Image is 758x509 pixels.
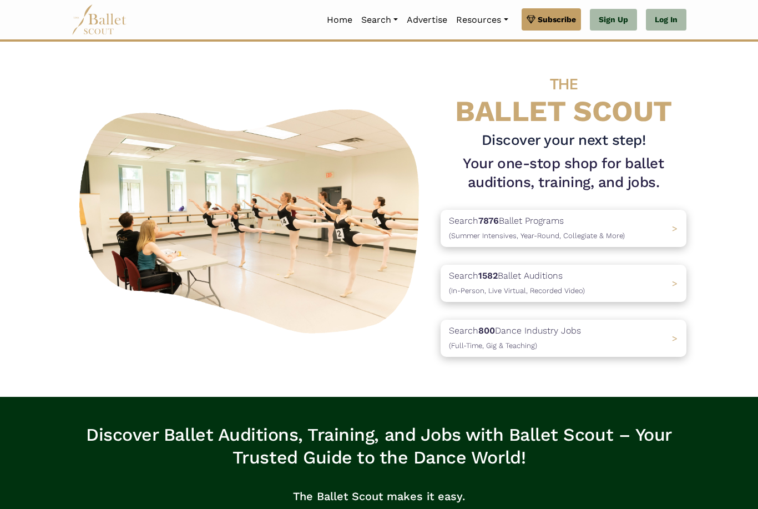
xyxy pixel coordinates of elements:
h4: BALLET SCOUT [441,64,686,127]
a: Home [322,8,357,32]
span: > [672,223,678,234]
p: Search Ballet Auditions [449,269,585,297]
span: Subscribe [538,13,576,26]
a: Search800Dance Industry Jobs(Full-Time, Gig & Teaching) > [441,320,686,357]
span: > [672,333,678,344]
span: (Full-Time, Gig & Teaching) [449,341,537,350]
span: > [672,278,678,289]
h3: Discover your next step! [441,131,686,150]
a: Search [357,8,402,32]
a: Sign Up [590,9,637,31]
h1: Your one-stop shop for ballet auditions, training, and jobs. [441,154,686,192]
a: Subscribe [522,8,581,31]
span: THE [550,75,578,93]
a: Log In [646,9,686,31]
a: Search1582Ballet Auditions(In-Person, Live Virtual, Recorded Video) > [441,265,686,302]
a: Resources [452,8,512,32]
p: Search Ballet Programs [449,214,625,242]
span: (Summer Intensives, Year-Round, Collegiate & More) [449,231,625,240]
img: A group of ballerinas talking to each other in a ballet studio [72,99,432,339]
span: (In-Person, Live Virtual, Recorded Video) [449,286,585,295]
b: 800 [478,325,495,336]
a: Advertise [402,8,452,32]
h3: Discover Ballet Auditions, Training, and Jobs with Ballet Scout – Your Trusted Guide to the Dance... [72,424,686,470]
b: 7876 [478,215,499,226]
p: Search Dance Industry Jobs [449,324,581,352]
a: Search7876Ballet Programs(Summer Intensives, Year-Round, Collegiate & More)> [441,210,686,247]
b: 1582 [478,270,498,281]
img: gem.svg [527,13,535,26]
